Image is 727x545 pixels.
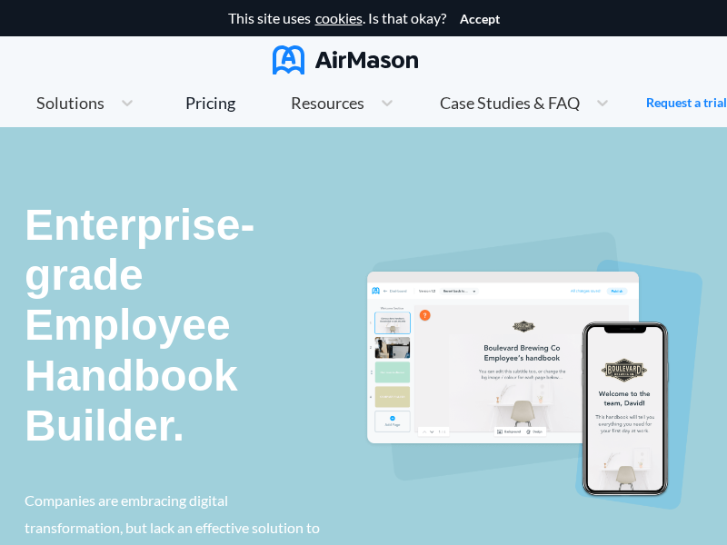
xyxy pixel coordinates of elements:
span: Resources [291,94,364,111]
p: Enterprise-grade Employee Handbook Builder. [25,200,320,451]
span: Case Studies & FAQ [440,94,580,111]
div: Pricing [185,94,235,111]
a: cookies [315,10,363,26]
button: Accept cookies [460,12,500,26]
img: handbook intro [363,232,702,510]
a: Request a trial [646,94,727,112]
img: AirMason Logo [273,45,418,74]
a: Pricing [185,86,235,119]
span: Solutions [36,94,105,111]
